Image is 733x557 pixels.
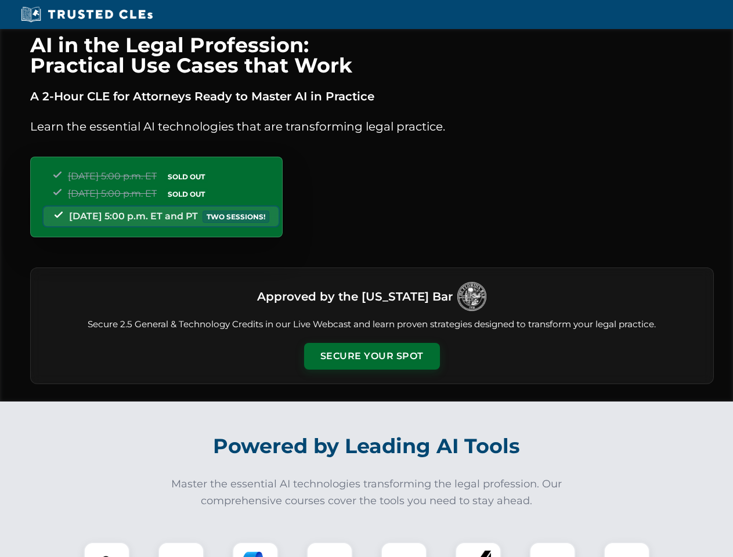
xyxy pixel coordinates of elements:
span: [DATE] 5:00 p.m. ET [68,188,157,199]
h3: Approved by the [US_STATE] Bar [257,286,453,307]
span: SOLD OUT [164,188,209,200]
p: Learn the essential AI technologies that are transforming legal practice. [30,117,714,136]
p: Master the essential AI technologies transforming the legal profession. Our comprehensive courses... [164,476,570,509]
img: Logo [457,282,486,311]
img: Trusted CLEs [17,6,156,23]
h1: AI in the Legal Profession: Practical Use Cases that Work [30,35,714,75]
h2: Powered by Leading AI Tools [45,426,688,466]
p: Secure 2.5 General & Technology Credits in our Live Webcast and learn proven strategies designed ... [45,318,699,331]
span: [DATE] 5:00 p.m. ET [68,171,157,182]
button: Secure Your Spot [304,343,440,370]
p: A 2-Hour CLE for Attorneys Ready to Master AI in Practice [30,87,714,106]
span: SOLD OUT [164,171,209,183]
